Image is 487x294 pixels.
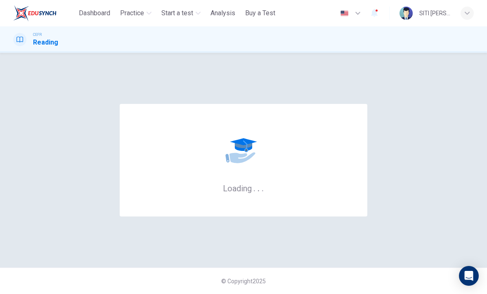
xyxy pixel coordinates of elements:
h6: Loading [223,183,264,193]
button: Start a test [158,6,204,21]
a: ELTC logo [13,5,76,21]
span: © Copyright 2025 [221,278,266,285]
button: Practice [117,6,155,21]
button: Analysis [207,6,239,21]
span: CEFR [33,32,42,38]
span: Buy a Test [245,8,275,18]
img: en [339,10,350,16]
span: Practice [120,8,144,18]
span: Dashboard [79,8,110,18]
h6: . [257,181,260,194]
button: Buy a Test [242,6,279,21]
img: Profile picture [400,7,413,20]
h6: . [261,181,264,194]
div: Open Intercom Messenger [459,266,479,286]
span: Start a test [161,8,193,18]
h1: Reading [33,38,58,47]
div: SITI [PERSON_NAME] [PERSON_NAME] [419,8,451,18]
img: ELTC logo [13,5,57,21]
span: Analysis [210,8,235,18]
button: Dashboard [76,6,113,21]
h6: . [253,181,256,194]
